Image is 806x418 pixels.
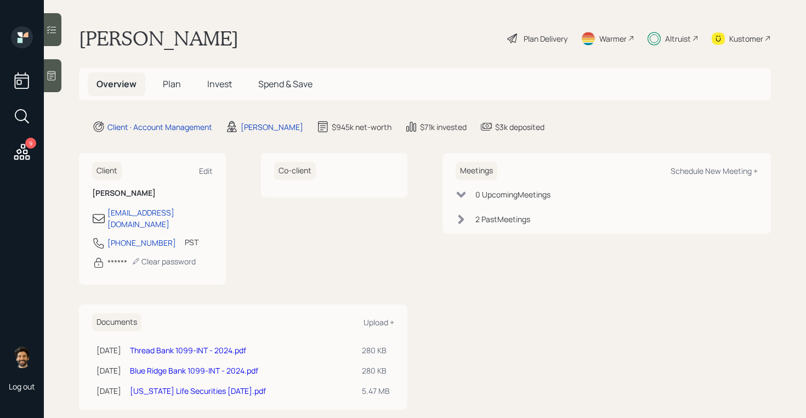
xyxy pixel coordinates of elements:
[185,236,198,248] div: PST
[258,78,313,90] span: Spend & Save
[362,365,390,376] div: 280 KB
[364,317,394,327] div: Upload +
[11,346,33,368] img: eric-schwartz-headshot.png
[362,344,390,356] div: 280 KB
[25,138,36,149] div: 9
[207,78,232,90] span: Invest
[79,26,239,50] h1: [PERSON_NAME]
[163,78,181,90] span: Plan
[107,207,213,230] div: [EMAIL_ADDRESS][DOMAIN_NAME]
[274,162,316,180] h6: Co-client
[107,237,176,248] div: [PHONE_NUMBER]
[92,313,141,331] h6: Documents
[199,166,213,176] div: Edit
[475,213,530,225] div: 2 Past Meeting s
[456,162,497,180] h6: Meetings
[92,189,213,198] h6: [PERSON_NAME]
[97,365,121,376] div: [DATE]
[107,121,212,133] div: Client · Account Management
[92,162,122,180] h6: Client
[495,121,544,133] div: $3k deposited
[332,121,391,133] div: $945k net-worth
[97,78,137,90] span: Overview
[362,385,390,397] div: 5.47 MB
[132,256,196,267] div: Clear password
[524,33,567,44] div: Plan Delivery
[130,386,266,396] a: [US_STATE] Life Securities [DATE].pdf
[9,381,35,392] div: Log out
[475,189,550,200] div: 0 Upcoming Meeting s
[241,121,303,133] div: [PERSON_NAME]
[420,121,467,133] div: $71k invested
[130,345,246,355] a: Thread Bank 1099-INT - 2024.pdf
[665,33,691,44] div: Altruist
[130,365,258,376] a: Blue Ridge Bank 1099-INT - 2024.pdf
[671,166,758,176] div: Schedule New Meeting +
[97,344,121,356] div: [DATE]
[729,33,763,44] div: Kustomer
[97,385,121,397] div: [DATE]
[599,33,627,44] div: Warmer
